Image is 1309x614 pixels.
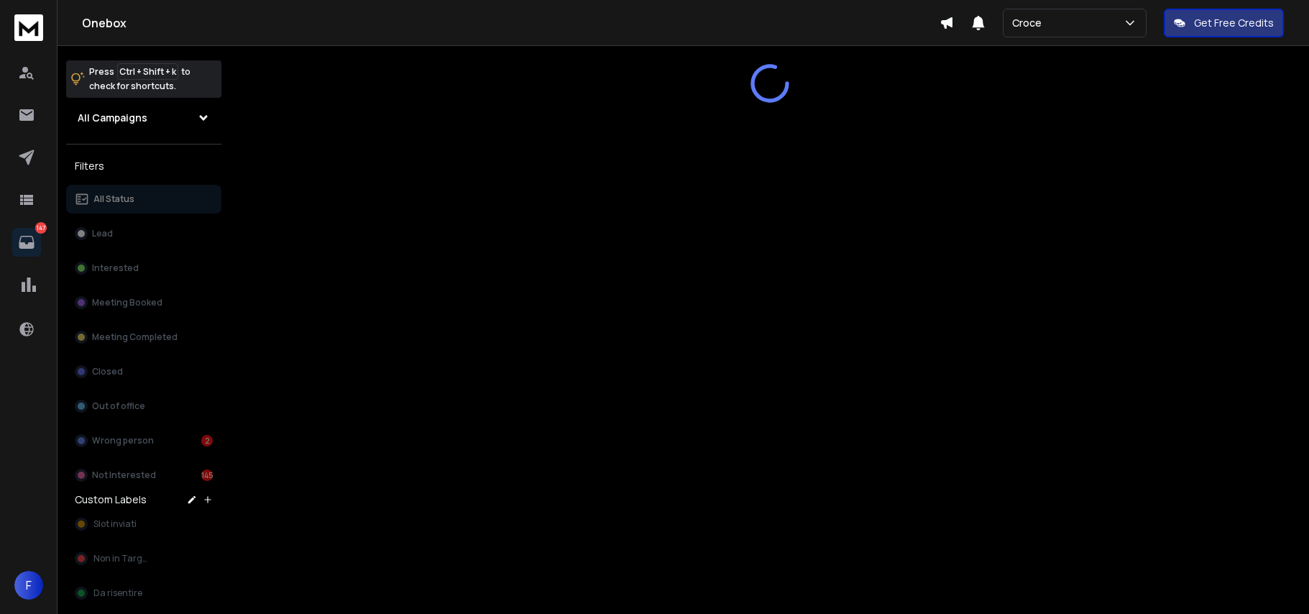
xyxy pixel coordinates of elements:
[75,492,147,507] h3: Custom Labels
[14,571,43,600] button: F
[1012,16,1047,30] p: Croce
[78,111,147,125] h1: All Campaigns
[66,104,221,132] button: All Campaigns
[12,228,41,257] a: 147
[66,156,221,176] h3: Filters
[35,222,47,234] p: 147
[117,63,178,80] span: Ctrl + Shift + k
[14,14,43,41] img: logo
[89,65,190,93] p: Press to check for shortcuts.
[1164,9,1284,37] button: Get Free Credits
[82,14,940,32] h1: Onebox
[1194,16,1274,30] p: Get Free Credits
